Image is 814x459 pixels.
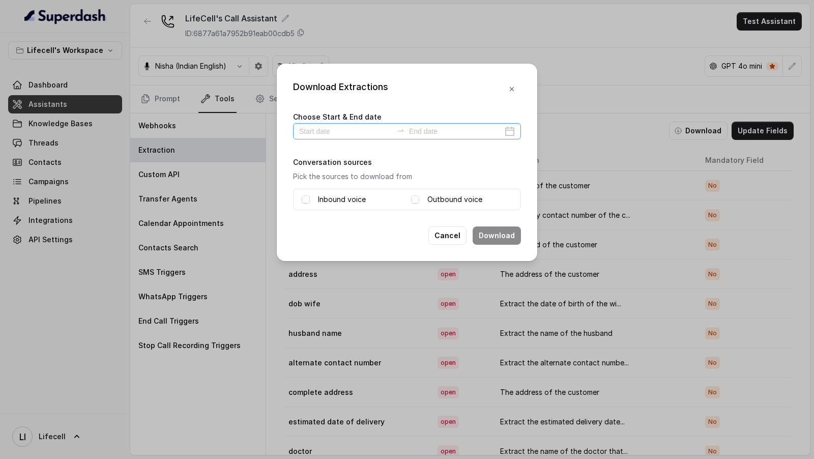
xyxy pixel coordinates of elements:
input: Start date [299,126,393,137]
span: to [397,126,405,134]
p: Pick the sources to download from [293,170,521,183]
label: Conversation sources [293,158,372,166]
span: swap-right [397,126,405,134]
label: Outbound voice [427,193,482,206]
input: End date [409,126,503,137]
label: Inbound voice [318,193,366,206]
button: Cancel [428,226,467,245]
label: Choose Start & End date [293,112,382,121]
button: Download [473,226,521,245]
div: Download Extractions [293,80,388,98]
